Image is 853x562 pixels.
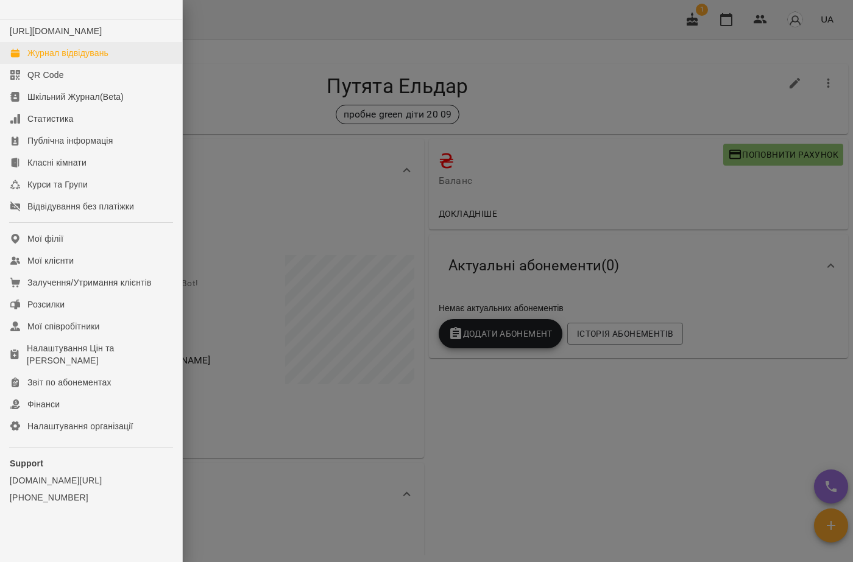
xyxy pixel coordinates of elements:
[27,156,87,169] div: Класні кімнати
[10,491,172,504] a: [PHONE_NUMBER]
[10,26,102,36] a: [URL][DOMAIN_NAME]
[27,69,64,81] div: QR Code
[27,342,172,367] div: Налаштування Цін та [PERSON_NAME]
[27,135,113,147] div: Публічна інформація
[27,113,74,125] div: Статистика
[10,457,172,469] p: Support
[27,376,111,388] div: Звіт по абонементах
[27,398,60,410] div: Фінанси
[27,420,133,432] div: Налаштування організації
[27,200,134,213] div: Відвідування без платіжки
[27,91,124,103] div: Шкільний Журнал(Beta)
[27,276,152,289] div: Залучення/Утримання клієнтів
[27,178,88,191] div: Курси та Групи
[27,233,63,245] div: Мої філії
[27,255,74,267] div: Мої клієнти
[10,474,172,486] a: [DOMAIN_NAME][URL]
[27,47,108,59] div: Журнал відвідувань
[27,298,65,311] div: Розсилки
[27,320,100,332] div: Мої співробітники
